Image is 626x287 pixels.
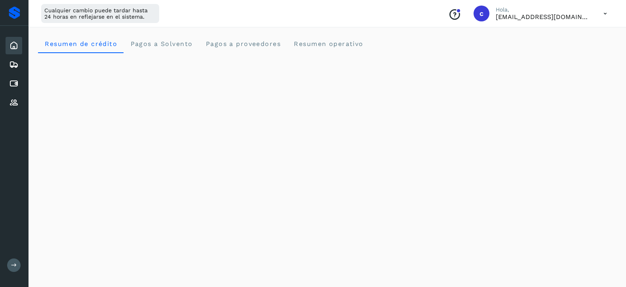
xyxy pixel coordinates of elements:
[496,6,591,13] p: Hola,
[41,4,159,23] div: Cualquier cambio puede tardar hasta 24 horas en reflejarse en el sistema.
[6,75,22,92] div: Cuentas por pagar
[496,13,591,21] p: calbor@niagarawater.com
[6,37,22,54] div: Inicio
[130,40,192,48] span: Pagos a Solvento
[6,56,22,73] div: Embarques
[44,40,117,48] span: Resumen de crédito
[293,40,363,48] span: Resumen operativo
[205,40,281,48] span: Pagos a proveedores
[6,94,22,111] div: Proveedores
